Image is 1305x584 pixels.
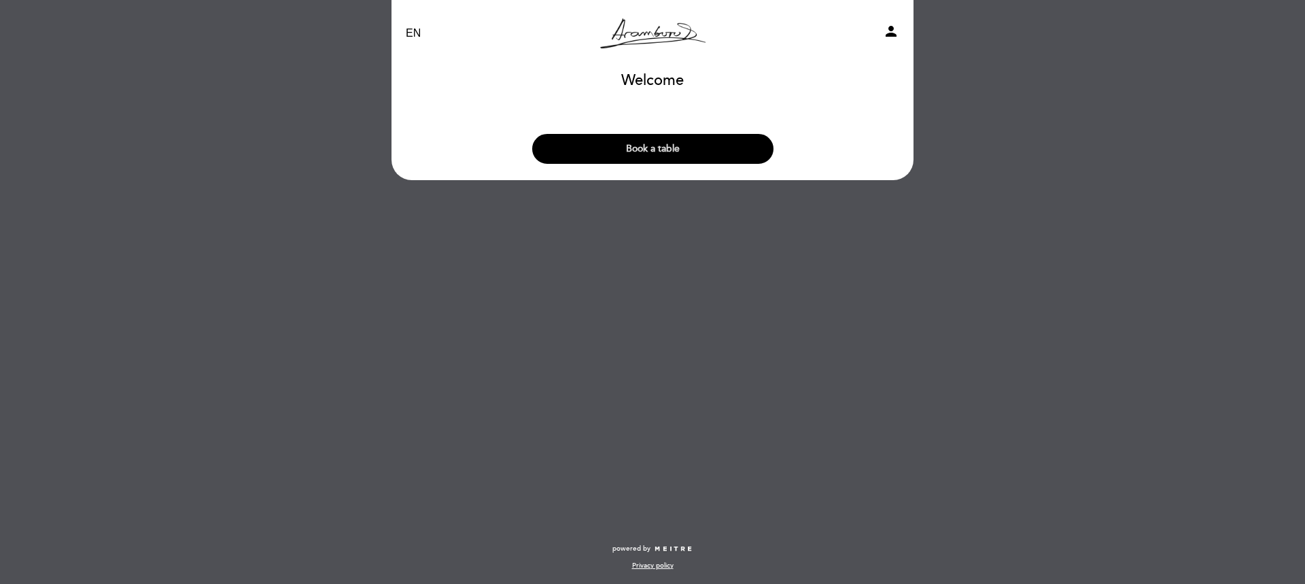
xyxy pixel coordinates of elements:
span: powered by [612,544,650,553]
a: Aramburu Resto [568,15,737,52]
h1: Welcome [621,73,684,89]
button: Book a table [532,134,773,164]
img: MEITRE [654,546,693,553]
a: Privacy policy [632,561,674,570]
a: powered by [612,544,693,553]
button: person [883,23,899,44]
i: person [883,23,899,39]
